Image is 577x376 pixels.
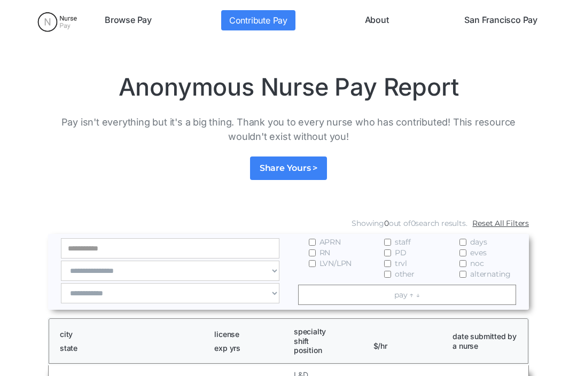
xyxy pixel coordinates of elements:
span: noc [470,258,484,269]
h1: date submitted by a nurse [453,332,523,350]
h1: $/hr [373,332,443,350]
input: days [459,239,466,246]
h1: shift [294,336,364,346]
span: PD [395,247,407,258]
input: eves [459,249,466,256]
input: APRN [309,239,316,246]
a: Browse Pay [100,10,156,30]
span: trvl [395,258,407,269]
span: alternating [470,269,511,279]
span: 0 [411,218,416,228]
a: About [361,10,393,30]
a: Contribute Pay [221,10,295,30]
span: days [470,237,487,247]
h1: position [294,346,364,355]
p: Pay isn't everything but it's a big thing. Thank you to every nurse who has contributed! This res... [48,115,529,144]
input: noc [459,260,466,267]
span: LVN/LPN [319,258,352,269]
span: 0 [384,218,389,228]
a: pay ↑ ↓ [298,285,517,305]
h1: state [60,343,205,353]
h1: Anonymous Nurse Pay Report [48,72,529,102]
a: Reset All Filters [472,218,529,229]
a: San Francisco Pay [460,10,542,30]
a: Share Yours > [250,156,327,180]
input: other [384,271,391,278]
span: other [395,269,415,279]
h1: license [214,330,284,339]
span: APRN [319,237,341,247]
span: RN [319,247,331,258]
h1: exp yrs [214,343,284,353]
h1: specialty [294,327,364,336]
h1: city [60,330,205,339]
input: staff [384,239,391,246]
input: trvl [384,260,391,267]
input: alternating [459,271,466,278]
input: RN [309,249,316,256]
input: PD [384,249,391,256]
input: LVN/LPN [309,260,316,267]
div: Showing out of search results. [352,218,467,229]
span: staff [395,237,411,247]
span: eves [470,247,486,258]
